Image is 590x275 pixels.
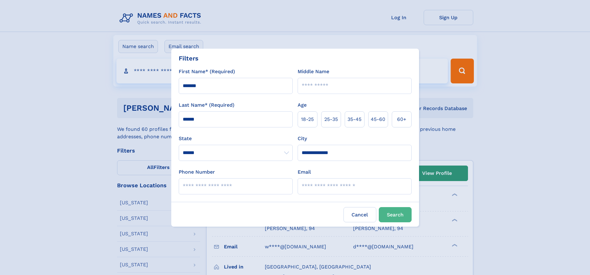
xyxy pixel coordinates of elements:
[301,116,314,123] span: 18‑25
[347,116,361,123] span: 35‑45
[397,116,406,123] span: 60+
[179,168,215,176] label: Phone Number
[371,116,385,123] span: 45‑60
[298,101,307,109] label: Age
[179,54,199,63] div: Filters
[179,135,293,142] label: State
[298,68,329,75] label: Middle Name
[298,135,307,142] label: City
[298,168,311,176] label: Email
[343,207,376,222] label: Cancel
[179,101,234,109] label: Last Name* (Required)
[179,68,235,75] label: First Name* (Required)
[379,207,412,222] button: Search
[324,116,338,123] span: 25‑35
